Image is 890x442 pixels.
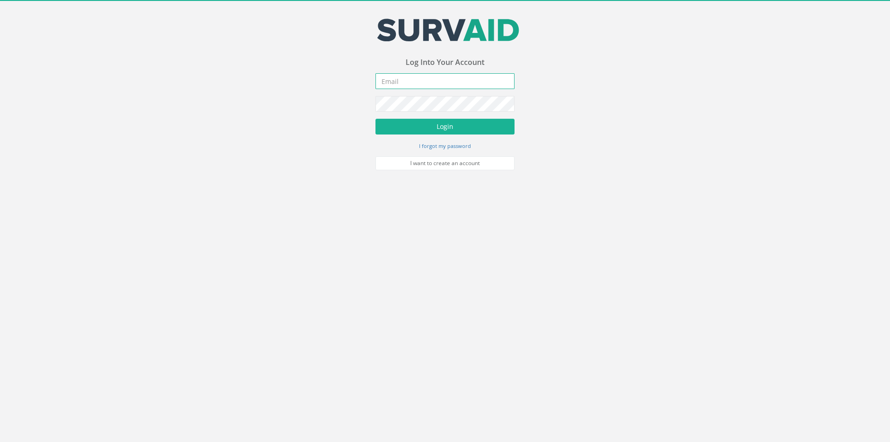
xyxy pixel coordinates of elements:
button: Login [375,119,515,135]
a: I forgot my password [419,141,471,150]
h3: Log Into Your Account [375,58,515,67]
a: I want to create an account [375,156,515,170]
small: I forgot my password [419,142,471,149]
input: Email [375,73,515,89]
